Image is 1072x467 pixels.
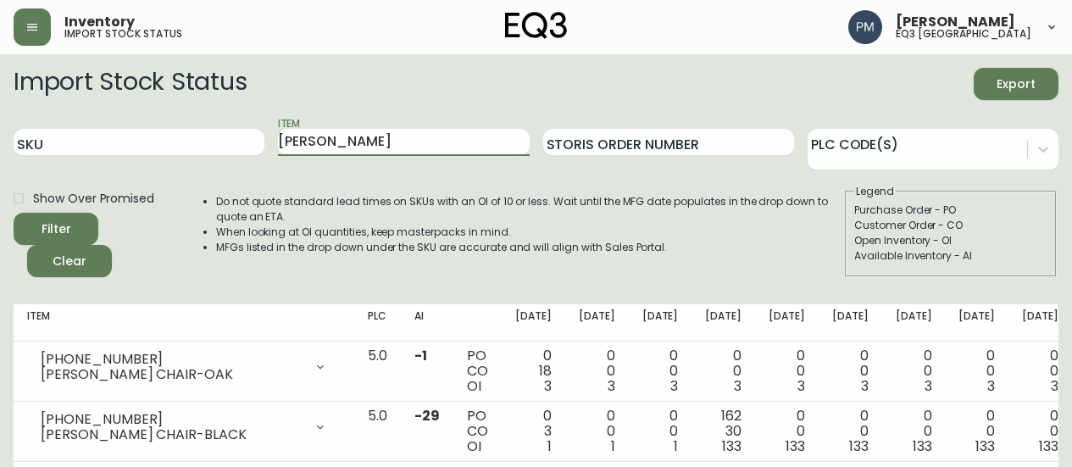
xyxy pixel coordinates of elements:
div: [PHONE_NUMBER] [41,412,303,427]
td: 5.0 [354,402,401,462]
span: 133 [913,436,932,456]
span: 3 [1051,376,1058,396]
div: [PHONE_NUMBER][PERSON_NAME] CHAIR-OAK [27,348,341,386]
span: Show Over Promised [33,190,154,208]
div: [PERSON_NAME] CHAIR-OAK [41,367,303,382]
th: [DATE] [565,304,629,342]
button: Export [974,68,1058,100]
div: 0 0 [832,409,869,454]
span: OI [467,436,481,456]
th: [DATE] [1008,304,1072,342]
img: logo [505,12,568,39]
div: 0 0 [958,348,995,394]
li: When looking at OI quantities, keep masterpacks in mind. [216,225,843,240]
th: [DATE] [692,304,755,342]
span: Export [987,74,1045,95]
div: 0 0 [769,348,805,394]
span: 3 [544,376,552,396]
span: 3 [608,376,615,396]
div: 0 0 [642,409,679,454]
button: Clear [27,245,112,277]
li: Do not quote standard lead times on SKUs with an OI of 10 or less. Wait until the MFG date popula... [216,194,843,225]
button: Filter [14,213,98,245]
div: Available Inventory - AI [854,248,1047,264]
th: AI [401,304,453,342]
div: [PHONE_NUMBER] [41,352,303,367]
span: 1 [547,436,552,456]
span: 3 [987,376,995,396]
div: 0 0 [769,409,805,454]
span: 133 [975,436,995,456]
div: 0 0 [1022,409,1058,454]
div: 0 0 [579,409,615,454]
span: Inventory [64,15,135,29]
th: [DATE] [819,304,882,342]
th: [DATE] [945,304,1008,342]
div: 0 0 [642,348,679,394]
span: 133 [786,436,805,456]
span: 133 [1039,436,1058,456]
div: 0 0 [705,348,742,394]
img: 0a7c5790205149dfd4c0ba0a3a48f705 [848,10,882,44]
div: [PHONE_NUMBER][PERSON_NAME] CHAIR-BLACK [27,409,341,446]
div: Open Inventory - OI [854,233,1047,248]
span: 3 [797,376,805,396]
span: -29 [414,406,440,425]
span: 133 [849,436,869,456]
div: Customer Order - CO [854,218,1047,233]
div: 162 30 [705,409,742,454]
div: 0 0 [579,348,615,394]
h5: import stock status [64,29,182,39]
th: [DATE] [502,304,565,342]
span: 133 [722,436,742,456]
div: 0 0 [896,409,932,454]
div: 0 3 [515,409,552,454]
div: Purchase Order - PO [854,203,1047,218]
span: 1 [611,436,615,456]
th: PLC [354,304,401,342]
div: 0 0 [958,409,995,454]
div: 0 0 [896,348,932,394]
li: MFGs listed in the drop down under the SKU are accurate and will align with Sales Portal. [216,240,843,255]
h5: eq3 [GEOGRAPHIC_DATA] [896,29,1031,39]
div: 0 0 [1022,348,1058,394]
span: 1 [674,436,678,456]
span: -1 [414,346,427,365]
legend: Legend [854,184,896,199]
div: PO CO [467,409,488,454]
div: [PERSON_NAME] CHAIR-BLACK [41,427,303,442]
div: Filter [42,219,71,240]
th: Item [14,304,354,342]
div: 0 18 [515,348,552,394]
div: PO CO [467,348,488,394]
span: Clear [41,251,98,272]
span: [PERSON_NAME] [896,15,1015,29]
h2: Import Stock Status [14,68,247,100]
span: 3 [670,376,678,396]
div: 0 0 [832,348,869,394]
th: [DATE] [882,304,946,342]
span: 3 [734,376,742,396]
th: [DATE] [629,304,692,342]
th: [DATE] [755,304,819,342]
span: 3 [925,376,932,396]
span: OI [467,376,481,396]
td: 5.0 [354,342,401,402]
span: 3 [861,376,869,396]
